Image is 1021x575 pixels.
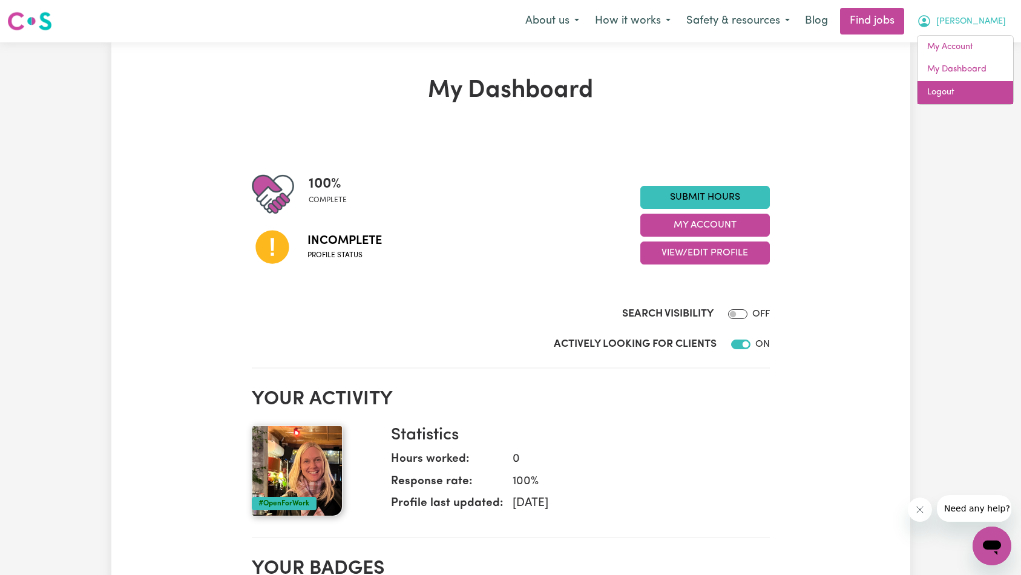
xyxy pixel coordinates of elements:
span: complete [309,195,347,206]
h2: Your activity [252,388,770,411]
h1: My Dashboard [252,76,770,105]
div: Profile completeness: 100% [309,173,356,215]
iframe: Button to launch messaging window [973,527,1011,565]
label: Search Visibility [622,306,714,322]
img: Careseekers logo [7,10,52,32]
a: Find jobs [840,8,904,34]
a: My Account [918,36,1013,59]
dd: 100 % [503,473,760,491]
span: OFF [752,309,770,319]
button: My Account [909,8,1014,34]
div: My Account [917,35,1014,105]
a: Submit Hours [640,186,770,209]
button: My Account [640,214,770,237]
span: ON [755,340,770,349]
img: Your profile picture [252,425,343,516]
span: [PERSON_NAME] [936,15,1006,28]
dt: Hours worked: [391,451,503,473]
a: Careseekers logo [7,7,52,35]
button: Safety & resources [678,8,798,34]
dt: Profile last updated: [391,495,503,517]
a: Blog [798,8,835,34]
dd: 0 [503,451,760,468]
a: Logout [918,81,1013,104]
button: About us [517,8,587,34]
dt: Response rate: [391,473,503,496]
label: Actively Looking for Clients [554,337,717,352]
h3: Statistics [391,425,760,446]
a: My Dashboard [918,58,1013,81]
button: View/Edit Profile [640,241,770,264]
span: Profile status [307,250,382,261]
div: #OpenForWork [252,497,317,510]
iframe: Message from company [937,495,1011,522]
span: 100 % [309,173,347,195]
dd: [DATE] [503,495,760,513]
span: Incomplete [307,232,382,250]
button: How it works [587,8,678,34]
iframe: Close message [908,498,932,522]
